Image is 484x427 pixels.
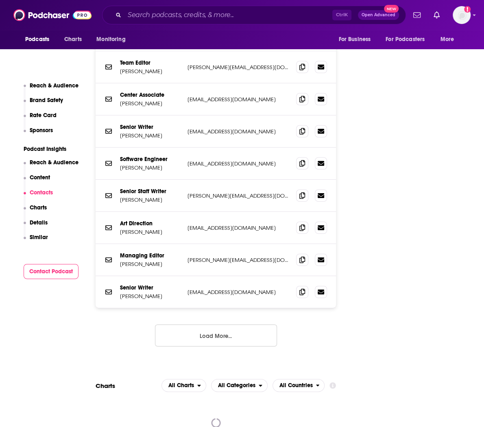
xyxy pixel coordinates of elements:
[279,383,313,388] span: All Countries
[384,5,399,13] span: New
[435,32,464,47] button: open menu
[24,189,53,204] button: Contacts
[120,261,181,268] p: [PERSON_NAME]
[380,32,436,47] button: open menu
[120,293,181,300] p: [PERSON_NAME]
[25,34,49,45] span: Podcasts
[30,127,53,134] p: Sponsors
[24,159,79,174] button: Reach & Audience
[24,146,79,152] p: Podcast Insights
[30,219,48,226] p: Details
[453,6,471,24] span: Logged in as mindyn
[102,6,406,24] div: Search podcasts, credits, & more...
[273,379,325,392] h2: Countries
[120,220,181,227] p: Art Direction
[120,164,181,171] p: [PERSON_NAME]
[187,64,290,71] p: [PERSON_NAME][EMAIL_ADDRESS][DOMAIN_NAME]
[187,192,290,199] p: [PERSON_NAME][EMAIL_ADDRESS][DOMAIN_NAME]
[124,9,332,22] input: Search podcasts, credits, & more...
[24,97,63,112] button: Brand Safety
[440,34,454,45] span: More
[211,379,268,392] h2: Categories
[96,382,115,390] h2: Charts
[30,112,57,119] p: Rate Card
[64,34,82,45] span: Charts
[24,219,48,234] button: Details
[24,112,57,127] button: Rate Card
[362,13,395,17] span: Open Advanced
[30,97,63,104] p: Brand Safety
[453,6,471,24] img: User Profile
[218,383,255,388] span: All Categories
[187,128,290,135] p: [EMAIL_ADDRESS][DOMAIN_NAME]
[358,10,399,20] button: Open AdvancedNew
[120,188,181,195] p: Senior Staff Writer
[453,6,471,24] button: Show profile menu
[30,189,53,196] p: Contacts
[161,379,206,392] h2: Platforms
[30,159,78,166] p: Reach & Audience
[30,174,50,181] p: Content
[187,96,290,103] p: [EMAIL_ADDRESS][DOMAIN_NAME]
[120,100,181,107] p: [PERSON_NAME]
[120,284,181,291] p: Senior Writer
[386,34,425,45] span: For Podcasters
[464,6,471,13] svg: Add a profile image
[120,68,181,75] p: [PERSON_NAME]
[59,32,87,47] a: Charts
[333,32,381,47] button: open menu
[24,82,79,97] button: Reach & Audience
[30,234,48,241] p: Similar
[120,252,181,259] p: Managing Editor
[410,8,424,22] a: Show notifications dropdown
[338,34,371,45] span: For Business
[187,289,290,296] p: [EMAIL_ADDRESS][DOMAIN_NAME]
[120,124,181,131] p: Senior Writer
[430,8,443,22] a: Show notifications dropdown
[332,10,351,20] span: Ctrl K
[120,156,181,163] p: Software Engineer
[120,91,181,98] p: Center Associate
[187,224,290,231] p: [EMAIL_ADDRESS][DOMAIN_NAME]
[120,59,181,66] p: Team Editor
[24,204,47,219] button: Charts
[273,379,325,392] button: open menu
[13,7,92,23] img: Podchaser - Follow, Share and Rate Podcasts
[91,32,136,47] button: open menu
[187,160,290,167] p: [EMAIL_ADDRESS][DOMAIN_NAME]
[211,379,268,392] button: open menu
[24,264,79,279] button: Contact Podcast
[155,325,277,346] button: Load More...
[24,234,48,249] button: Similar
[187,257,290,264] p: [PERSON_NAME][EMAIL_ADDRESS][DOMAIN_NAME]
[30,204,47,211] p: Charts
[20,32,60,47] button: open menu
[120,229,181,235] p: [PERSON_NAME]
[24,127,53,142] button: Sponsors
[120,132,181,139] p: [PERSON_NAME]
[161,379,206,392] button: open menu
[168,383,194,388] span: All Charts
[120,196,181,203] p: [PERSON_NAME]
[30,82,78,89] p: Reach & Audience
[24,174,50,189] button: Content
[96,34,125,45] span: Monitoring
